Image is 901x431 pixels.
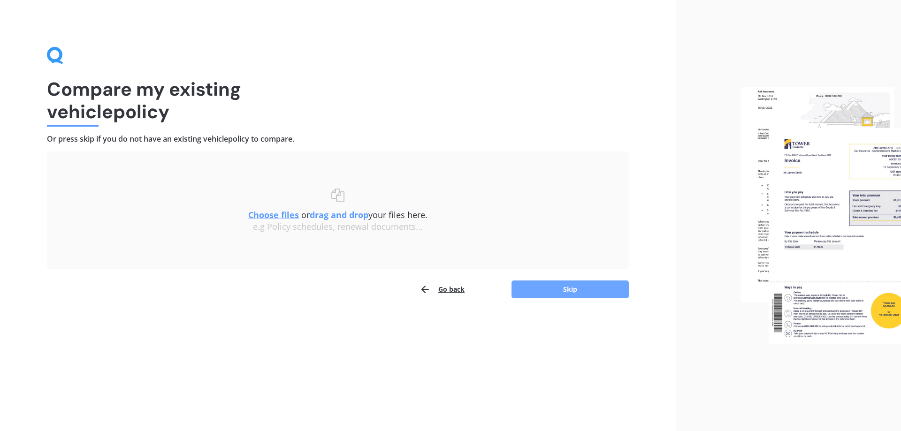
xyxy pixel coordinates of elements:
button: Skip [512,280,629,298]
b: drag and drop [310,209,368,220]
button: Go back [420,280,465,299]
h4: Or press skip if you do not have an existing vehicle policy to compare. [47,134,629,144]
span: or your files here. [248,209,428,220]
div: e.g Policy schedules, renewal documents... [66,222,610,232]
u: Choose files [248,209,299,220]
img: files.webp [741,87,901,345]
h1: Compare my existing vehicle policy [47,78,629,123]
